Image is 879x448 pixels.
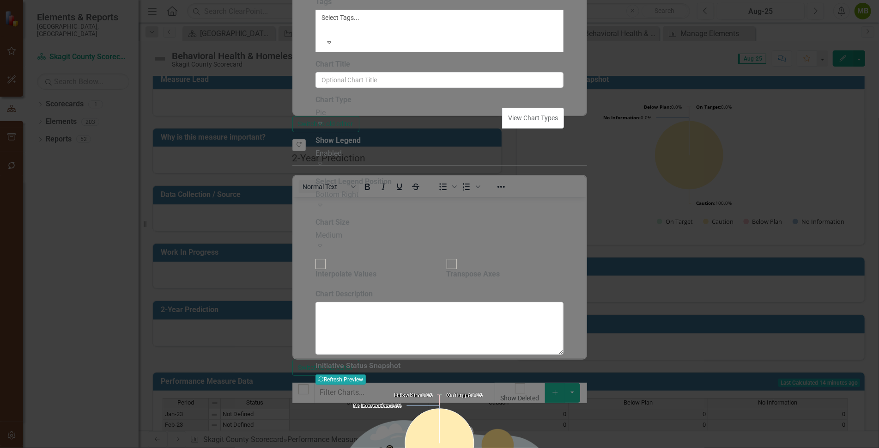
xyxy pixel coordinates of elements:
[447,392,482,398] text: 0.0%
[447,392,472,398] tspan: On Target:
[315,230,564,241] div: Medium
[315,72,564,88] input: Optional Chart Title
[321,13,558,22] div: Select Tags...
[394,392,432,398] text: 0.0%
[315,59,350,70] label: Chart Title
[315,374,366,385] button: Refresh Preview
[315,108,503,118] div: Pie
[353,402,391,409] tspan: No Information:
[315,289,373,300] label: Chart Description
[315,269,376,280] div: Interpolate Values
[502,108,564,129] button: View Chart Types
[315,95,352,105] label: Chart Type
[315,362,564,370] h3: Initiative Status Snapshot
[315,217,350,228] label: Chart Size
[315,177,392,187] label: Select Legend Position
[315,135,361,146] label: Show Legend
[353,402,401,409] text: 0.0%
[447,269,500,280] div: Transpose Axes
[315,148,564,159] div: Enabled
[315,190,564,200] div: Bottom Right
[394,392,422,398] tspan: Below Plan:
